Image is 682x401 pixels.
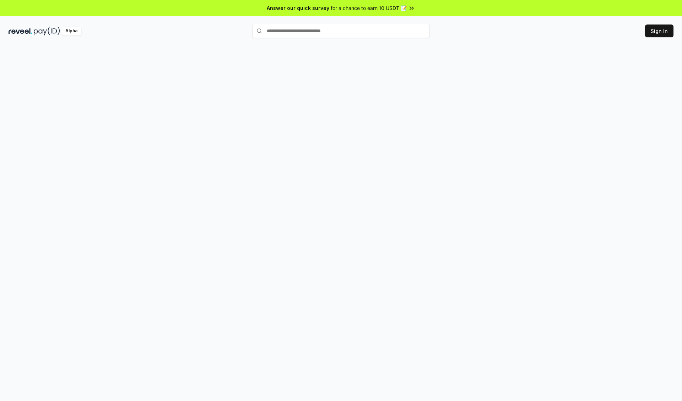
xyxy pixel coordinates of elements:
img: pay_id [34,27,60,36]
div: Alpha [61,27,81,36]
span: for a chance to earn 10 USDT 📝 [331,4,407,12]
img: reveel_dark [9,27,32,36]
button: Sign In [645,25,673,37]
span: Answer our quick survey [267,4,329,12]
